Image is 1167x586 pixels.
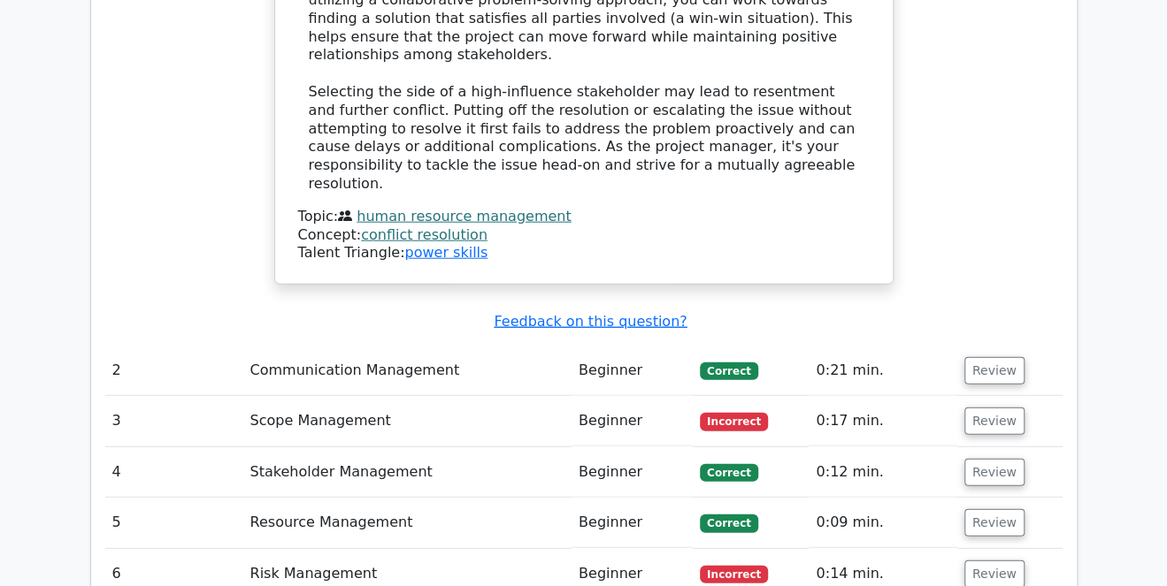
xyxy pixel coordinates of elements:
[242,346,571,396] td: Communication Management
[298,208,870,226] div: Topic:
[964,357,1025,384] button: Review
[809,498,956,548] td: 0:09 min.
[700,362,757,380] span: Correct
[298,208,870,263] div: Talent Triangle:
[242,447,571,498] td: Stakeholder Management
[700,413,768,430] span: Incorrect
[572,396,693,446] td: Beginner
[242,396,571,446] td: Scope Management
[700,566,768,583] span: Incorrect
[242,498,571,548] td: Resource Management
[357,208,571,225] a: human resource management
[572,447,693,498] td: Beginner
[964,459,1025,486] button: Review
[105,396,243,446] td: 3
[572,346,693,396] td: Beginner
[809,447,956,498] td: 0:12 min.
[964,407,1025,435] button: Review
[964,509,1025,537] button: Review
[494,313,687,330] a: Feedback on this question?
[105,498,243,548] td: 5
[572,498,693,548] td: Beginner
[361,226,488,243] a: conflict resolution
[700,514,757,532] span: Correct
[105,346,243,396] td: 2
[404,244,488,261] a: power skills
[105,447,243,498] td: 4
[809,396,956,446] td: 0:17 min.
[809,346,956,396] td: 0:21 min.
[298,226,870,245] div: Concept:
[700,464,757,482] span: Correct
